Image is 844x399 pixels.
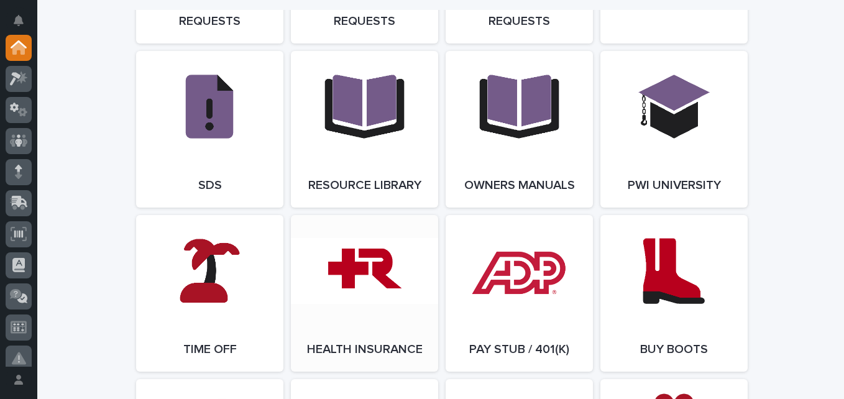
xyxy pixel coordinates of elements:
[291,215,438,372] a: Health Insurance
[136,51,283,208] a: SDS
[291,51,438,208] a: Resource Library
[600,215,748,372] a: Buy Boots
[600,51,748,208] a: PWI University
[16,15,32,35] div: Notifications
[136,215,283,372] a: Time Off
[6,7,32,34] button: Notifications
[446,215,593,372] a: Pay Stub / 401(k)
[446,51,593,208] a: Owners Manuals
